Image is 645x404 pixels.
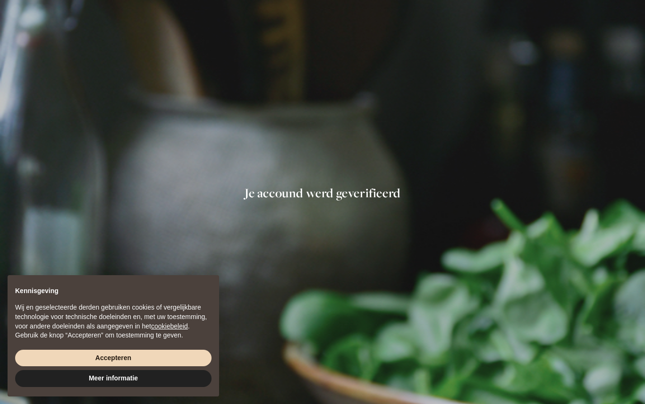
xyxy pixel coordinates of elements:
[15,286,212,296] h2: Kennisgeving
[579,385,638,404] iframe: Ybug feedback widget
[151,322,188,330] a: cookiebeleid
[15,303,212,331] p: Wij en geselecteerde derden gebruiken cookies of vergelijkbare technologie voor technische doelei...
[228,185,417,200] h1: Je accound werd geverifieerd
[15,331,212,340] p: Gebruik de knop “Accepteren” om toestemming te geven.
[15,370,212,387] button: Meer informatie
[15,350,212,367] button: Accepteren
